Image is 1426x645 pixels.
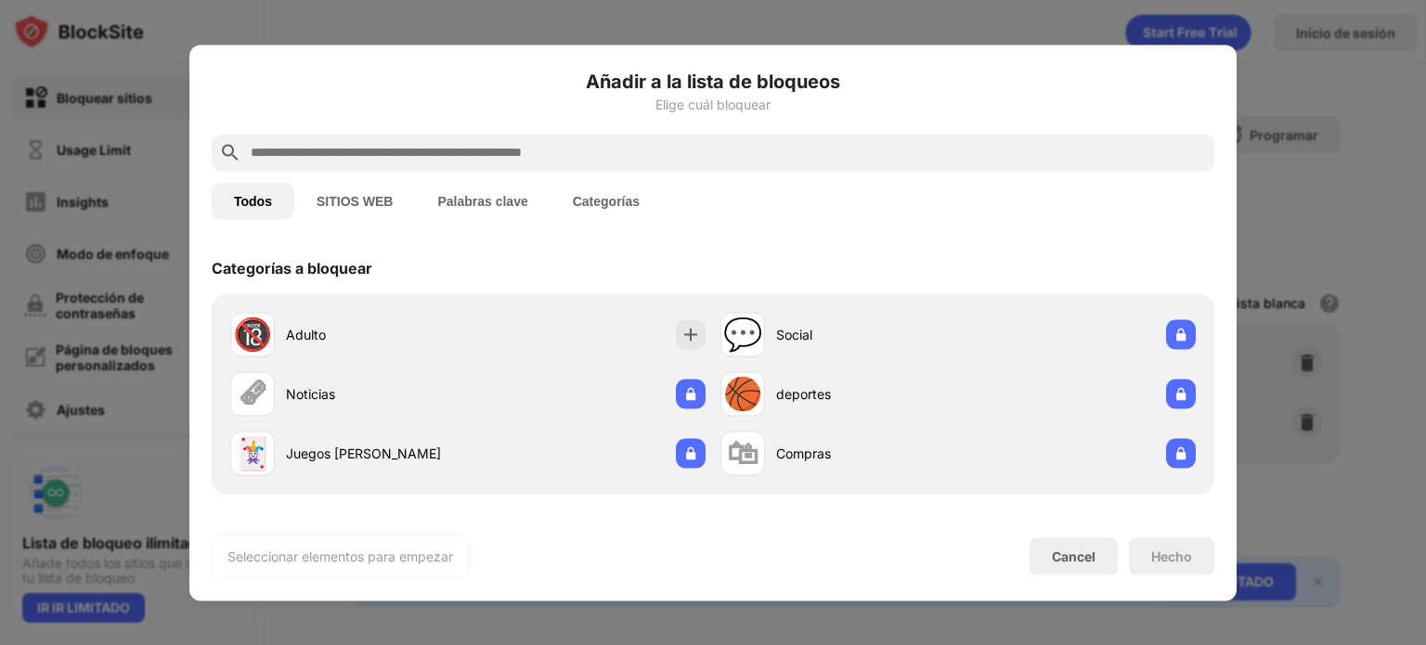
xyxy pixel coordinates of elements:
[723,375,762,413] div: 🏀
[776,384,958,404] div: deportes
[1151,548,1192,563] div: Hecho
[212,258,372,277] div: Categorías a bloquear
[212,182,294,219] button: Todos
[212,67,1214,95] h6: Añadir a la lista de bloqueos
[723,316,762,354] div: 💬
[415,182,550,219] button: Palabras clave
[286,384,468,404] div: Noticias
[286,325,468,344] div: Adulto
[233,316,272,354] div: 🔞
[551,182,662,219] button: Categorías
[237,375,268,413] div: 🗞
[294,182,415,219] button: SITIOS WEB
[233,434,272,472] div: 🃏
[727,434,758,472] div: 🛍
[286,444,468,463] div: Juegos [PERSON_NAME]
[219,141,241,163] img: search.svg
[227,547,453,565] div: Seleccionar elementos para empezar
[776,325,958,344] div: Social
[1052,548,1095,564] div: Cancel
[776,444,958,463] div: Compras
[212,97,1214,111] div: Elige cuál bloquear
